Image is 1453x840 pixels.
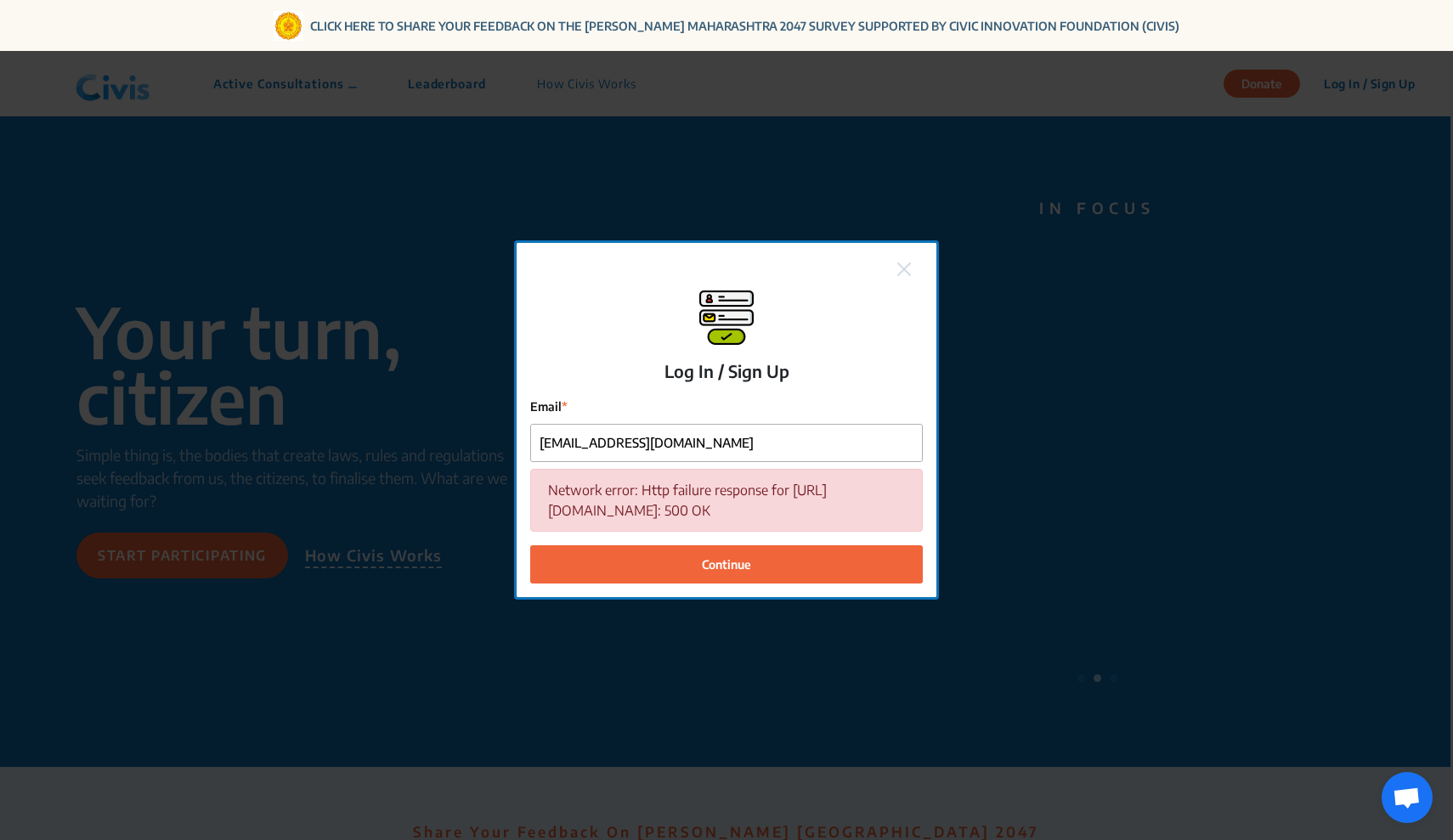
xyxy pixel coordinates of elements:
[531,425,922,461] input: Email
[530,469,923,532] div: Network error: Http failure response for [URL][DOMAIN_NAME]: 500 OK
[699,290,754,345] img: signup-modal.png
[274,11,303,41] img: Gom Logo
[530,397,923,415] label: Email
[897,262,911,276] img: close.png
[702,555,751,573] span: Continue
[310,17,1179,35] a: CLICK HERE TO SHARE YOUR FEEDBACK ON THE [PERSON_NAME] MAHARASHTRA 2047 SURVEY SUPPORTED BY CIVIC...
[530,545,923,583] button: Continue
[664,358,789,384] p: Log In / Sign Up
[1382,772,1433,823] a: Open chat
